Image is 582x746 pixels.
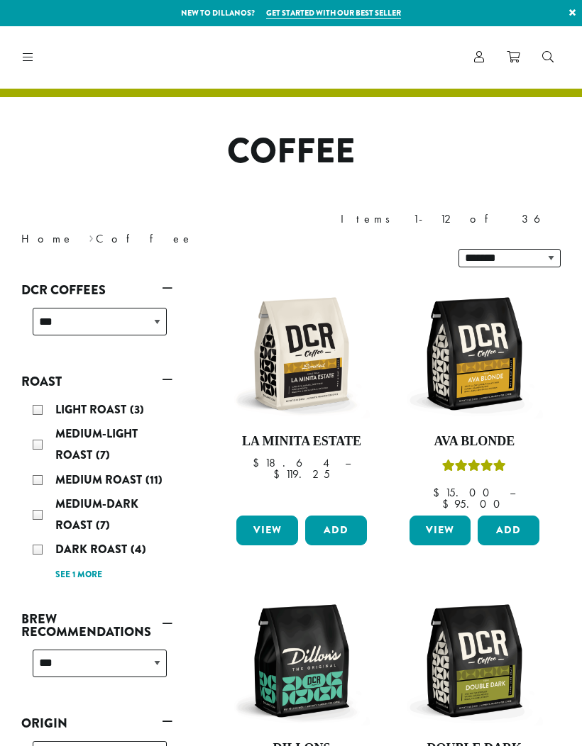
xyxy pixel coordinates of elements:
[21,230,270,247] nav: Breadcrumb
[21,369,172,394] a: Roast
[21,278,172,302] a: DCR Coffees
[442,457,506,479] div: Rated 5.00 out of 5
[55,425,138,463] span: Medium-Light Roast
[253,455,331,470] bdi: 18.64
[11,131,571,172] h1: Coffee
[55,401,130,418] span: Light Roast
[406,434,543,450] h4: Ava Blonde
[131,541,146,557] span: (4)
[406,285,543,422] img: DCR-12oz-Ava-Blonde-Stock-scaled.png
[273,467,330,481] bdi: 119.25
[345,455,351,470] span: –
[433,485,445,500] span: $
[233,592,370,729] img: DCR-12oz-Dillons-Stock-scaled.png
[21,607,172,644] a: Brew Recommendations
[21,644,172,694] div: Brew Recommendations
[442,496,454,511] span: $
[233,285,370,422] img: DCR-12oz-La-Minita-Estate-Stock-scaled.png
[273,467,285,481] span: $
[21,711,172,735] a: Origin
[130,401,144,418] span: (3)
[406,285,543,510] a: Ava BlondeRated 5.00 out of 5
[89,226,94,247] span: ›
[21,231,74,246] a: Home
[510,485,515,500] span: –
[55,496,138,533] span: Medium-Dark Roast
[236,516,298,545] a: View
[253,455,265,470] span: $
[266,7,401,19] a: Get started with our best seller
[55,472,145,488] span: Medium Roast
[442,496,507,511] bdi: 95.00
[145,472,163,488] span: (11)
[305,516,367,545] button: Add
[341,211,561,228] div: Items 1-12 of 36
[233,285,370,510] a: La Minita Estate
[406,592,543,729] img: DCR-12oz-Double-Dark-Stock-scaled.png
[433,485,496,500] bdi: 15.00
[96,517,110,533] span: (7)
[21,302,172,352] div: DCR Coffees
[55,541,131,557] span: Dark Roast
[96,447,110,463] span: (7)
[531,45,565,69] a: Search
[478,516,539,545] button: Add
[55,568,102,582] a: See 1 more
[233,434,370,450] h4: La Minita Estate
[21,394,172,590] div: Roast
[410,516,471,545] a: View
